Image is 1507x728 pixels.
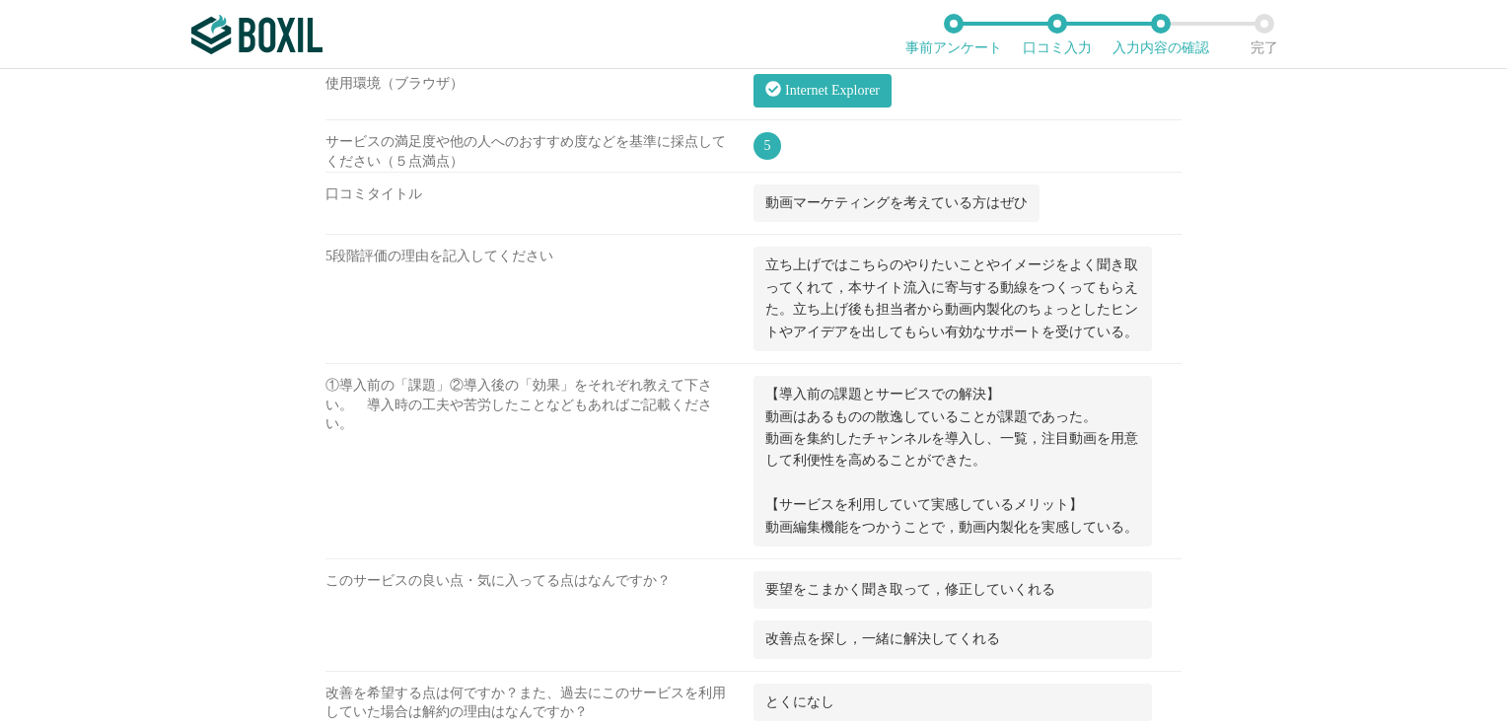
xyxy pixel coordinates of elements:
div: ①導入前の「課題」②導入後の「効果」をそれぞれ教えて下さい。 導入時の工夫や苦労したことなどもあればご記載ください。 [325,376,753,558]
div: 使用環境（ブラウザ） [325,74,753,119]
span: 【導入前の課題とサービスでの解決】 動画はあるものの散逸していることが課題であった。 動画を集約したチャンネルを導入し、一覧，注目動画を用意して利便性を高めることができた。 【サービスを利用して... [765,387,1138,534]
span: 5 [764,138,771,153]
span: 動画マーケティングを考えている方はぜひ [765,195,1028,210]
div: 5段階評価の理由を記入してください [325,247,753,363]
li: 口コミ入力 [1005,14,1109,55]
li: 完了 [1212,14,1316,55]
div: サービスの満足度や他の人へのおすすめ度などを基準に採点してください（５点満点） [325,132,753,172]
img: ボクシルSaaS_ロゴ [191,15,323,54]
span: 要望をこまかく聞き取って，修正していくれる [765,582,1055,597]
span: 立ち上げではこちらのやりたいことやイメージをよく聞き取ってくれて，本サイト流入に寄与する動線をつくってもらえた。立ち上げ後も担当者から動画内製化のちょっとしたヒントやアイデアを出してもらい有効な... [765,257,1138,338]
li: 事前アンケート [901,14,1005,55]
span: とくになし [765,694,834,709]
div: 口コミタイトル [325,184,753,234]
span: Internet Explorer [785,83,880,98]
div: このサービスの良い点・気に入ってる点はなんですか？ [325,571,753,671]
span: 改善点を探し，一緒に解決してくれる [765,631,1000,646]
li: 入力内容の確認 [1109,14,1212,55]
